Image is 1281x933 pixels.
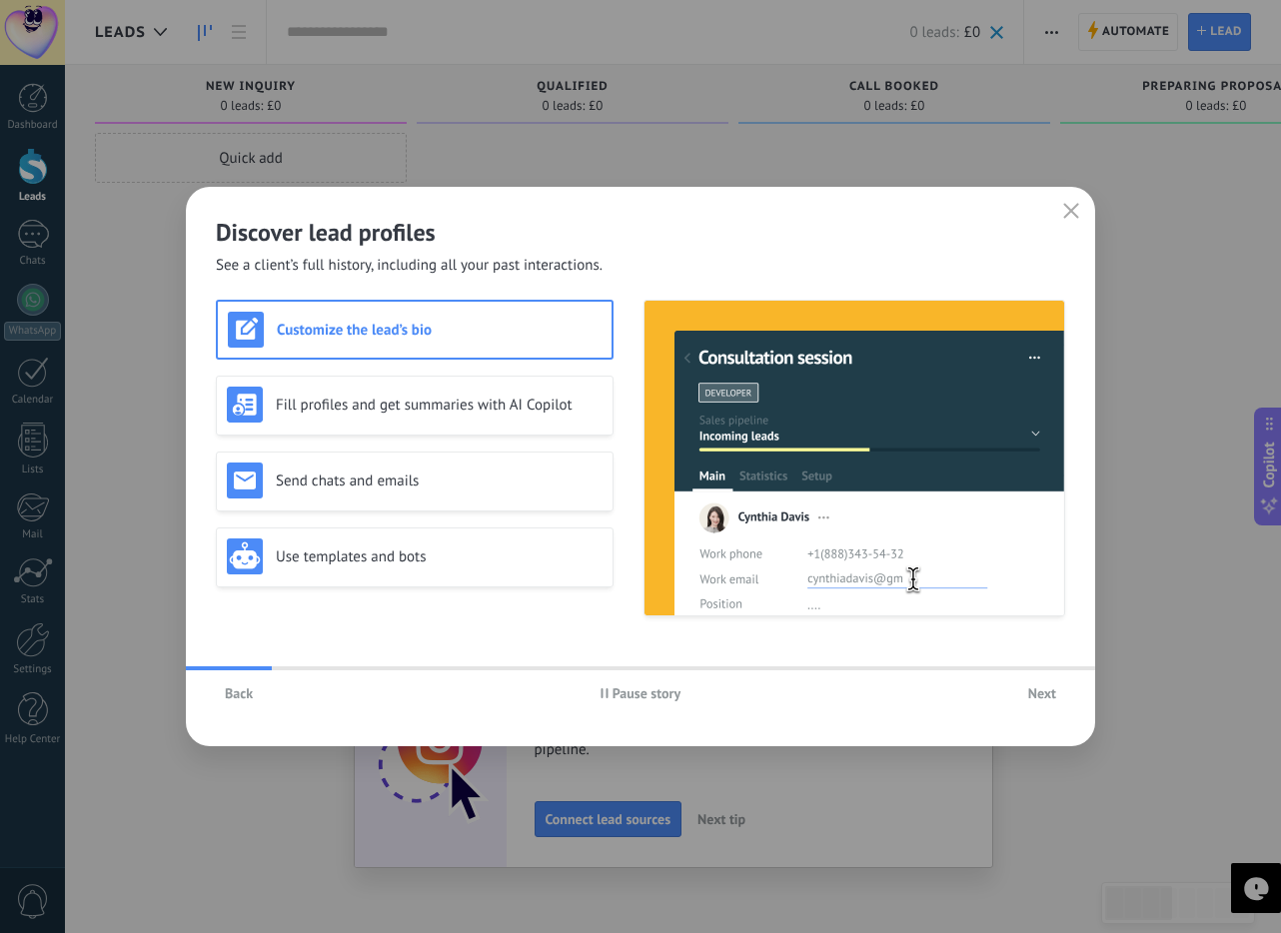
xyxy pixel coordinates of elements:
[276,471,603,490] h3: Send chats and emails
[276,547,603,566] h3: Use templates and bots
[277,321,602,340] h3: Customize the lead’s bio
[276,396,603,415] h3: Fill profiles and get summaries with AI Copilot
[592,678,690,708] button: Pause story
[216,256,603,276] span: See a client’s full history, including all your past interactions.
[216,217,1065,248] h2: Discover lead profiles
[225,686,253,700] span: Back
[1019,678,1065,708] button: Next
[216,678,262,708] button: Back
[613,686,681,700] span: Pause story
[1028,686,1056,700] span: Next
